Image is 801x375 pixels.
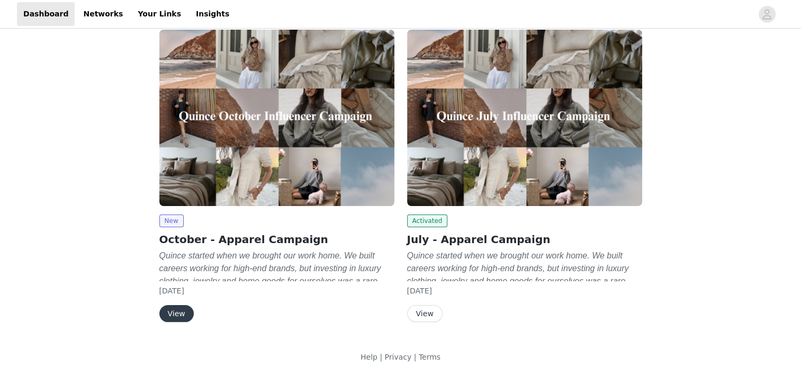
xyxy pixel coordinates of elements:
h2: July - Apparel Campaign [407,231,642,247]
a: Dashboard [17,2,75,26]
button: View [407,305,443,322]
a: View [159,310,194,318]
a: Networks [77,2,129,26]
span: Activated [407,215,448,227]
div: avatar [762,6,772,23]
a: Privacy [384,353,411,361]
a: Help [361,353,377,361]
span: [DATE] [159,287,184,295]
em: Quince started when we brought our work home. We built careers working for high-end brands, but i... [159,251,385,324]
span: | [414,353,417,361]
span: [DATE] [407,287,432,295]
img: Quince [407,30,642,206]
button: View [159,305,194,322]
span: New [159,215,184,227]
img: Quince [159,30,394,206]
a: Insights [190,2,236,26]
h2: October - Apparel Campaign [159,231,394,247]
em: Quince started when we brought our work home. We built careers working for high-end brands, but i... [407,251,633,324]
a: View [407,310,443,318]
span: | [380,353,382,361]
a: Your Links [131,2,187,26]
a: Terms [419,353,440,361]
